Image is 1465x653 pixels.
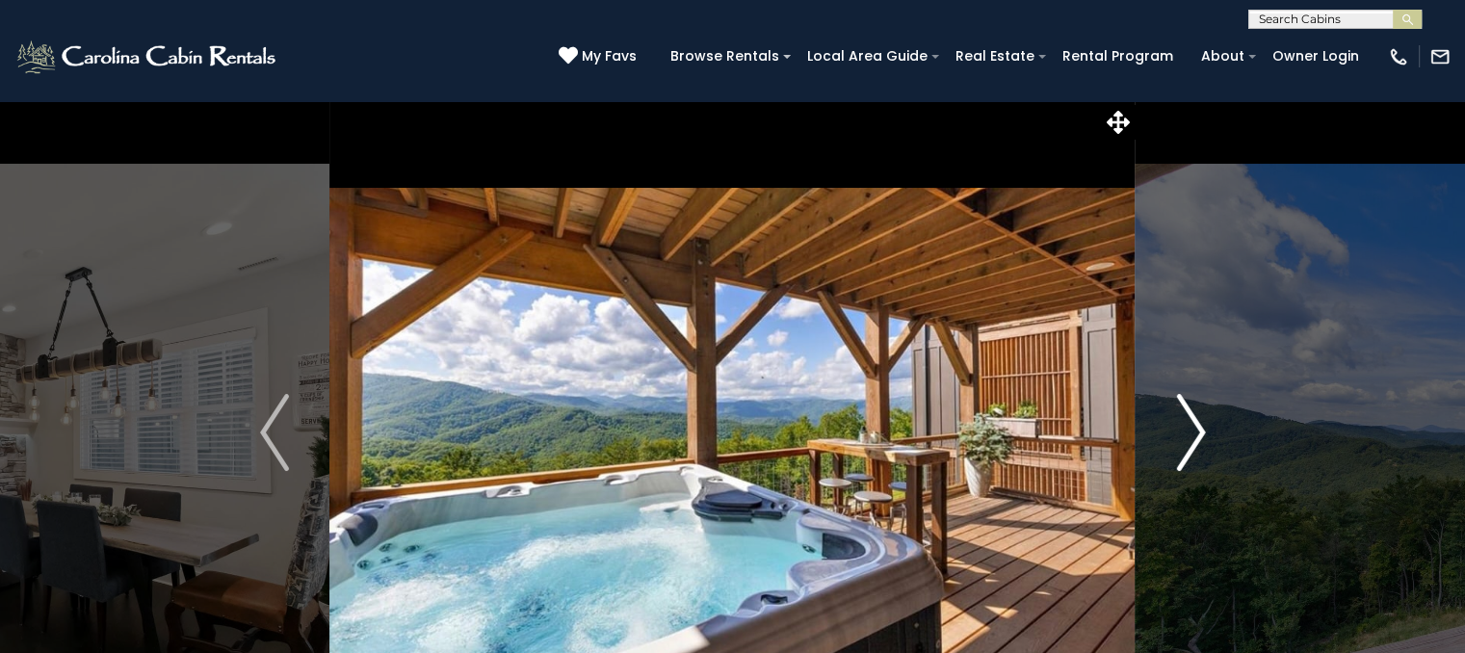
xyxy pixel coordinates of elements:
a: Browse Rentals [661,41,789,71]
a: My Favs [559,46,641,67]
a: Rental Program [1053,41,1183,71]
span: My Favs [582,46,637,66]
a: Local Area Guide [798,41,937,71]
img: arrow [1176,394,1205,471]
img: White-1-2.png [14,38,281,76]
img: mail-regular-white.png [1429,46,1451,67]
a: Real Estate [946,41,1044,71]
img: arrow [260,394,289,471]
a: About [1191,41,1254,71]
a: Owner Login [1263,41,1369,71]
img: phone-regular-white.png [1388,46,1409,67]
